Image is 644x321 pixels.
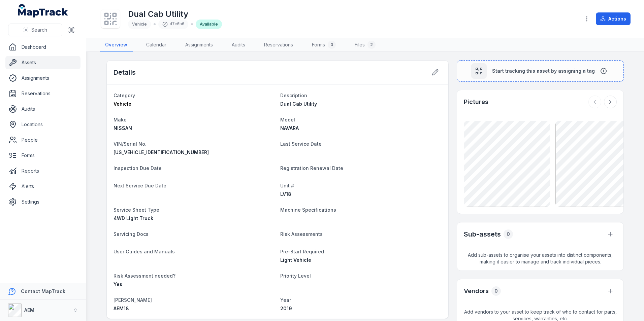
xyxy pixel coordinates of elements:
[196,20,222,29] div: Available
[5,87,80,100] a: Reservations
[280,249,324,254] span: Pre-Start Required
[5,180,80,193] a: Alerts
[128,9,222,20] h1: Dual Cab Utility
[280,297,291,303] span: Year
[349,38,381,52] a: Files2
[5,118,80,131] a: Locations
[100,38,133,52] a: Overview
[280,257,311,263] span: Light Vehicle
[492,68,595,74] span: Start tracking this asset by assigning a tag
[5,149,80,162] a: Forms
[21,288,65,294] strong: Contact MapTrack
[141,38,172,52] a: Calendar
[280,125,299,131] span: NAVARA
[114,165,162,171] span: Inspection Due Date
[280,273,311,279] span: Priority Level
[226,38,251,52] a: Audits
[504,229,513,239] div: 0
[114,215,153,221] span: 4WD Light Truck
[596,12,631,25] button: Actions
[280,93,307,98] span: Description
[280,191,291,197] span: LV18
[114,207,159,213] span: Service Sheet Type
[280,141,322,147] span: Last Service Date
[367,41,376,49] div: 2
[114,68,136,77] h2: Details
[114,183,166,188] span: Next Service Due Date
[5,102,80,116] a: Audits
[114,281,122,287] span: Yes
[114,297,152,303] span: [PERSON_NAME]
[114,149,209,155] span: [US_VEHICLE_IDENTIFICATION_NUMBER]
[114,141,147,147] span: VIN/Serial No.
[5,195,80,209] a: Settings
[491,286,501,296] div: 0
[464,286,489,296] h3: Vendors
[31,27,47,33] span: Search
[280,183,294,188] span: Unit #
[280,231,323,237] span: Risk Assessments
[457,246,623,271] span: Add sub-assets to organise your assets into distinct components, making it easier to manage and t...
[5,164,80,178] a: Reports
[114,249,175,254] span: User Guides and Manuals
[280,101,317,107] span: Dual Cab Utility
[5,40,80,54] a: Dashboard
[114,125,132,131] span: NISSAN
[464,97,488,107] h3: Pictures
[114,273,175,279] span: Risk Assessment needed?
[5,133,80,147] a: People
[259,38,298,52] a: Reservations
[457,60,624,82] button: Start tracking this asset by assigning a tag
[5,71,80,85] a: Assignments
[18,4,68,17] a: MapTrack
[280,165,343,171] span: Registration Renewal Date
[180,38,218,52] a: Assignments
[114,306,129,311] span: AEM18
[5,56,80,69] a: Assets
[307,38,341,52] a: Forms0
[280,117,295,122] span: Model
[114,117,127,122] span: Make
[464,229,501,239] h2: Sub-assets
[280,207,336,213] span: Machine Specifications
[24,307,34,313] strong: AEM
[8,24,62,36] button: Search
[132,22,147,27] span: Vehicle
[328,41,336,49] div: 0
[114,93,135,98] span: Category
[114,231,149,237] span: Servicing Docs
[158,20,188,29] div: d7c6b6
[114,101,131,107] span: Vehicle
